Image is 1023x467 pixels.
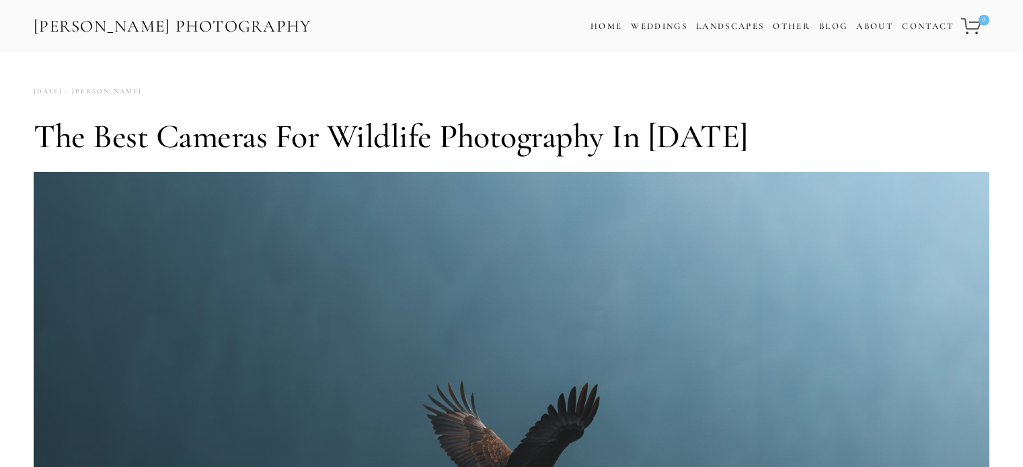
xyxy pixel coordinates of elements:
[34,116,989,157] h1: The Best Cameras for Wildlife Photography in [DATE]
[979,15,989,26] span: 0
[819,17,847,36] a: Blog
[959,10,991,42] a: 0 items in cart
[34,83,63,101] time: [DATE]
[773,21,810,32] a: Other
[856,17,893,36] a: About
[902,17,954,36] a: Contact
[631,21,687,32] a: Weddings
[591,17,622,36] a: Home
[696,21,764,32] a: Landscapes
[63,83,142,101] a: [PERSON_NAME]
[32,11,313,42] a: [PERSON_NAME] Photography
